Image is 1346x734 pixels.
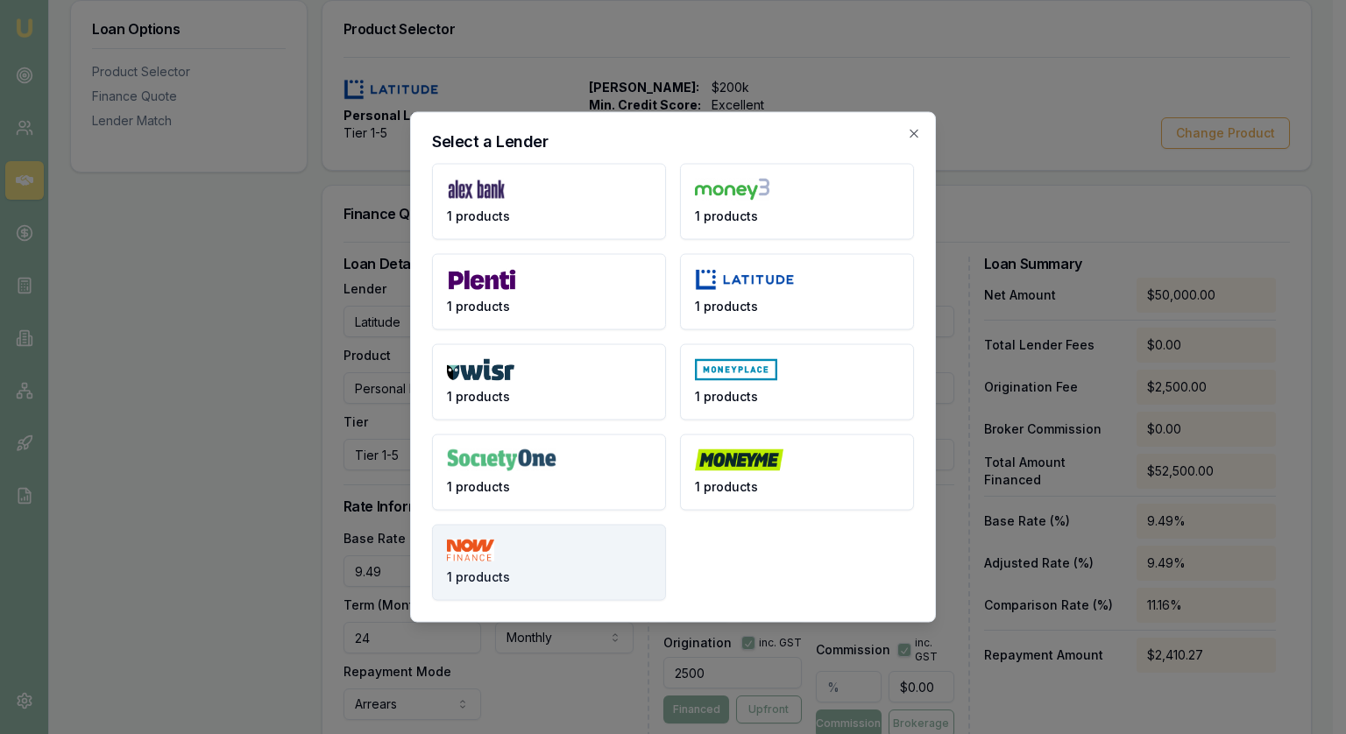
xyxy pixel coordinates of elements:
[695,269,795,291] img: Latitude
[695,208,758,225] span: 1 products
[432,525,666,601] button: 1 products
[695,298,758,315] span: 1 products
[695,478,758,496] span: 1 products
[447,478,510,496] span: 1 products
[695,449,783,471] img: Money Me
[447,179,506,201] img: Alex Bank
[432,164,666,240] button: 1 products
[432,254,666,330] button: 1 products
[695,179,769,201] img: Money3
[447,388,510,406] span: 1 products
[447,208,510,225] span: 1 products
[447,359,514,381] img: WISR
[447,298,510,315] span: 1 products
[432,134,914,150] h2: Select a Lender
[447,540,494,561] img: NOW Finance
[447,449,556,471] img: Society One
[447,568,510,586] span: 1 products
[680,344,914,420] button: 1 products
[447,269,517,291] img: Plenti
[680,434,914,511] button: 1 products
[680,164,914,240] button: 1 products
[680,254,914,330] button: 1 products
[432,434,666,511] button: 1 products
[695,388,758,406] span: 1 products
[695,359,777,381] img: Money Place
[432,344,666,420] button: 1 products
